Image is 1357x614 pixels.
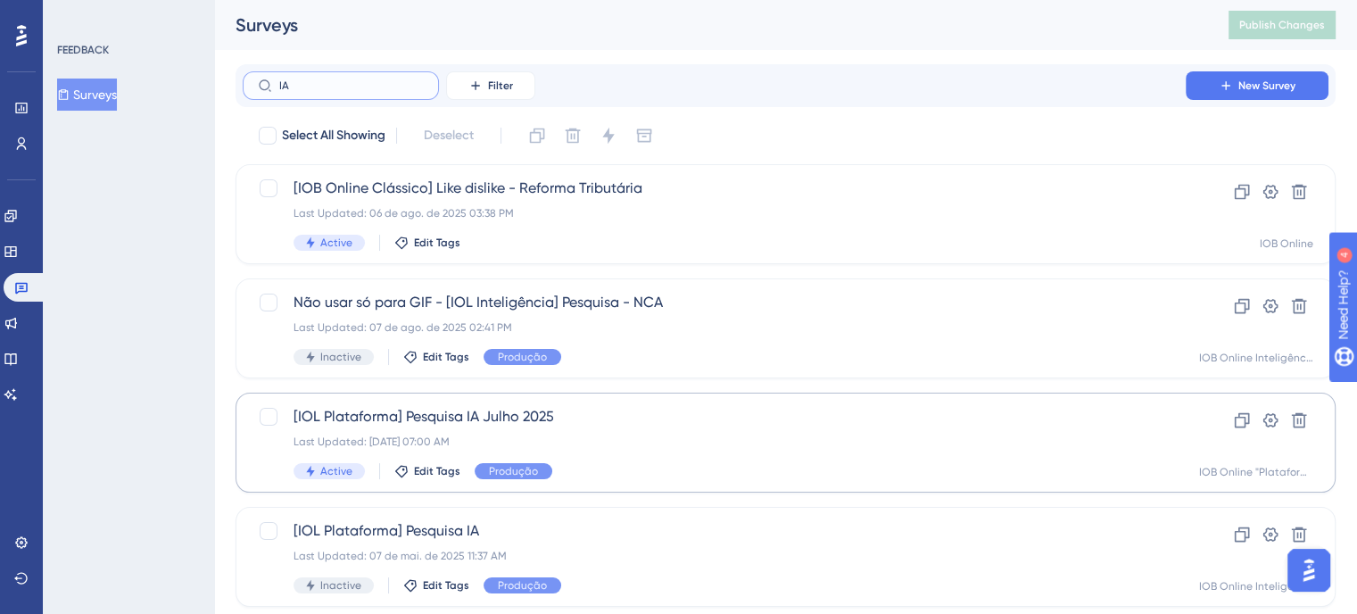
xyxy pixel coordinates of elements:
[294,206,1135,220] div: Last Updated: 06 de ago. de 2025 03:38 PM
[294,292,1135,313] span: Não usar só para GIF - [IOL Inteligência] Pesquisa - NCA
[498,350,547,364] span: Produção
[414,236,460,250] span: Edit Tags
[408,120,490,152] button: Deselect
[294,406,1135,427] span: [IOL Plataforma] Pesquisa IA Julho 2025
[1229,11,1336,39] button: Publish Changes
[394,236,460,250] button: Edit Tags
[294,435,1135,449] div: Last Updated: [DATE] 07:00 AM
[1199,465,1313,479] div: IOB Online "Plataforma"
[320,236,352,250] span: Active
[403,578,469,593] button: Edit Tags
[57,79,117,111] button: Surveys
[394,464,460,478] button: Edit Tags
[403,350,469,364] button: Edit Tags
[488,79,513,93] span: Filter
[489,464,538,478] span: Produção
[1238,79,1295,93] span: New Survey
[320,350,361,364] span: Inactive
[1239,18,1325,32] span: Publish Changes
[124,9,129,23] div: 4
[320,578,361,593] span: Inactive
[423,578,469,593] span: Edit Tags
[294,320,1135,335] div: Last Updated: 07 de ago. de 2025 02:41 PM
[446,71,535,100] button: Filter
[236,12,1184,37] div: Surveys
[294,178,1135,199] span: [IOB Online Clássico] Like dislike - Reforma Tributária
[1260,236,1313,251] div: IOB Online
[320,464,352,478] span: Active
[414,464,460,478] span: Edit Tags
[282,125,385,146] span: Select All Showing
[294,549,1135,563] div: Last Updated: 07 de mai. de 2025 11:37 AM
[294,520,1135,542] span: [IOL Plataforma] Pesquisa IA
[1186,71,1328,100] button: New Survey
[57,43,109,57] div: FEEDBACK
[1199,351,1313,365] div: IOB Online Inteligência
[42,4,112,26] span: Need Help?
[1282,543,1336,597] iframe: UserGuiding AI Assistant Launcher
[279,79,424,92] input: Search
[1199,579,1313,593] div: IOB Online Inteligência
[423,350,469,364] span: Edit Tags
[498,578,547,593] span: Produção
[424,125,474,146] span: Deselect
